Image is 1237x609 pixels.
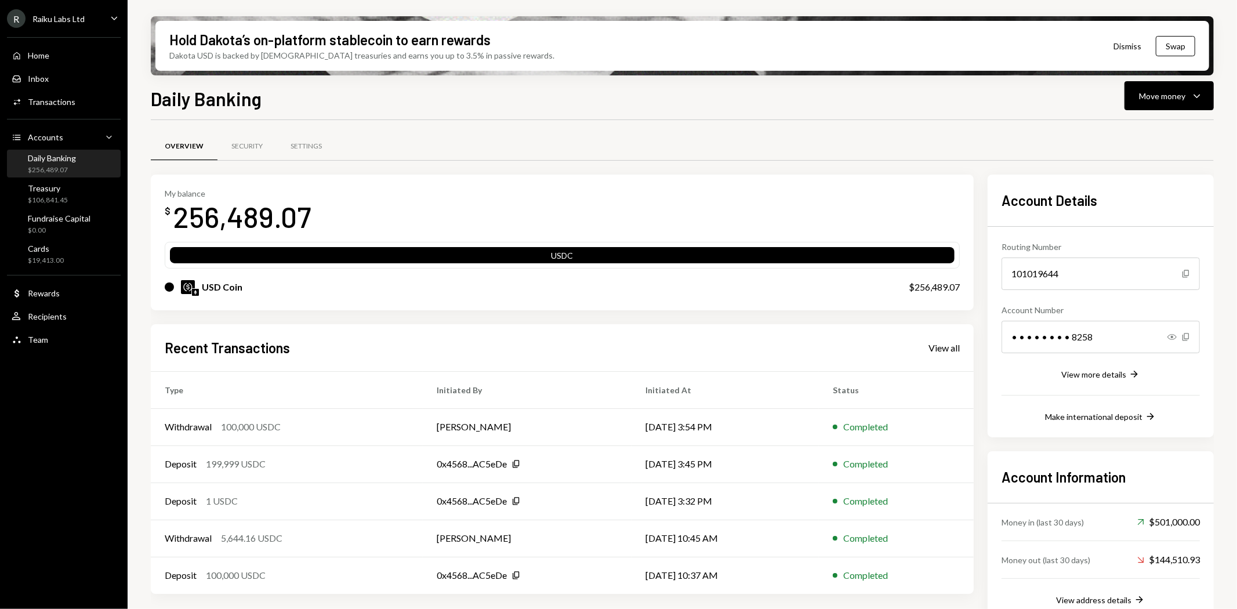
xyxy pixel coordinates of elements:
[1002,241,1200,253] div: Routing Number
[843,531,888,545] div: Completed
[28,153,76,163] div: Daily Banking
[28,50,49,60] div: Home
[632,520,819,557] td: [DATE] 10:45 AM
[169,30,491,49] div: Hold Dakota’s on-platform stablecoin to earn rewards
[192,289,199,296] img: ethereum-mainnet
[181,280,195,294] img: USDC
[1002,321,1200,353] div: • • • • • • • • 8258
[165,420,212,434] div: Withdrawal
[7,91,121,112] a: Transactions
[28,195,68,205] div: $106,841.45
[928,342,960,354] div: View all
[165,338,290,357] h2: Recent Transactions
[169,49,554,61] div: Dakota USD is backed by [DEMOGRAPHIC_DATA] treasuries and earns you up to 3.5% in passive rewards.
[165,531,212,545] div: Withdrawal
[170,249,955,266] div: USDC
[1002,191,1200,210] h2: Account Details
[165,457,197,471] div: Deposit
[206,457,266,471] div: 199,999 USDC
[819,371,974,408] th: Status
[423,520,632,557] td: [PERSON_NAME]
[206,494,238,508] div: 1 USDC
[1099,32,1156,60] button: Dismiss
[151,371,423,408] th: Type
[1045,411,1156,423] button: Make international deposit
[28,256,64,266] div: $19,413.00
[28,97,75,107] div: Transactions
[151,132,217,161] a: Overview
[843,457,888,471] div: Completed
[632,408,819,445] td: [DATE] 3:54 PM
[291,142,322,151] div: Settings
[7,329,121,350] a: Team
[1002,467,1200,487] h2: Account Information
[173,198,311,235] div: 256,489.07
[28,288,60,298] div: Rewards
[1124,81,1214,110] button: Move money
[437,494,507,508] div: 0x4568...AC5eDe
[1056,595,1131,605] div: View address details
[206,568,266,582] div: 100,000 USDC
[7,126,121,147] a: Accounts
[1061,369,1126,379] div: View more details
[28,244,64,253] div: Cards
[221,420,281,434] div: 100,000 USDC
[843,568,888,582] div: Completed
[1137,553,1200,567] div: $144,510.93
[165,142,204,151] div: Overview
[1045,412,1142,422] div: Make international deposit
[632,371,819,408] th: Initiated At
[277,132,336,161] a: Settings
[165,188,311,198] div: My balance
[1137,515,1200,529] div: $501,000.00
[423,408,632,445] td: [PERSON_NAME]
[1061,368,1140,381] button: View more details
[217,132,277,161] a: Security
[7,282,121,303] a: Rewards
[1002,258,1200,290] div: 101019644
[7,306,121,327] a: Recipients
[1002,554,1090,566] div: Money out (last 30 days)
[1139,90,1185,102] div: Move money
[1002,304,1200,316] div: Account Number
[28,226,90,235] div: $0.00
[423,371,632,408] th: Initiated By
[7,68,121,89] a: Inbox
[632,483,819,520] td: [DATE] 3:32 PM
[843,420,888,434] div: Completed
[165,568,197,582] div: Deposit
[1002,516,1084,528] div: Money in (last 30 days)
[28,132,63,142] div: Accounts
[1056,594,1145,607] button: View address details
[165,494,197,508] div: Deposit
[1156,36,1195,56] button: Swap
[632,557,819,594] td: [DATE] 10:37 AM
[437,457,507,471] div: 0x4568...AC5eDe
[28,311,67,321] div: Recipients
[7,150,121,177] a: Daily Banking$256,489.07
[632,445,819,483] td: [DATE] 3:45 PM
[221,531,282,545] div: 5,644.16 USDC
[928,341,960,354] a: View all
[28,74,49,84] div: Inbox
[28,335,48,345] div: Team
[32,14,85,24] div: Raiku Labs Ltd
[28,165,76,175] div: $256,489.07
[165,205,171,217] div: $
[151,87,262,110] h1: Daily Banking
[28,183,68,193] div: Treasury
[437,568,507,582] div: 0x4568...AC5eDe
[7,210,121,238] a: Fundraise Capital$0.00
[843,494,888,508] div: Completed
[7,9,26,28] div: R
[28,213,90,223] div: Fundraise Capital
[202,280,242,294] div: USD Coin
[231,142,263,151] div: Security
[7,45,121,66] a: Home
[909,280,960,294] div: $256,489.07
[7,240,121,268] a: Cards$19,413.00
[7,180,121,208] a: Treasury$106,841.45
